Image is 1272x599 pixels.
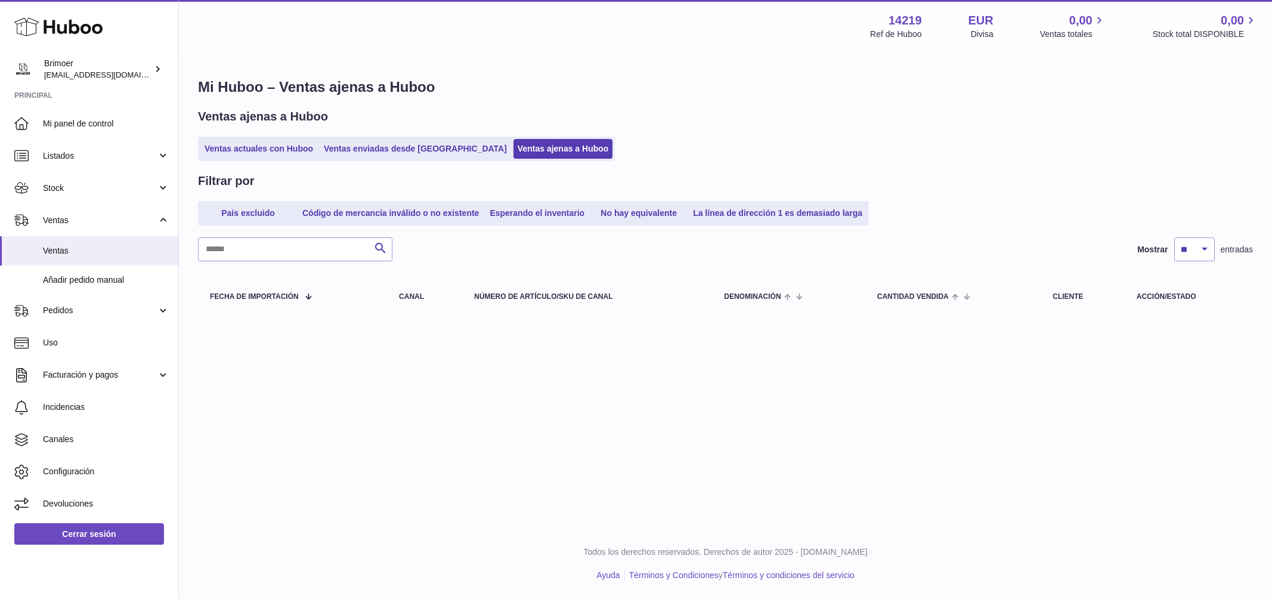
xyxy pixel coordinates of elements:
a: Ventas enviadas desde [GEOGRAPHIC_DATA] [320,139,511,159]
span: Incidencias [43,402,169,413]
div: Cliente [1053,293,1113,301]
a: Código de mercancía inválido o no existente [298,203,483,223]
strong: EUR [968,13,994,29]
p: Todos los derechos reservados. Derechos de autor 2025 - [DOMAIN_NAME] [188,546,1262,558]
span: Añadir pedido manual [43,274,169,286]
span: Facturación y pagos [43,369,157,381]
a: La línea de dirección 1 es demasiado larga [689,203,866,223]
div: Número de artículo/SKU de canal [474,293,700,301]
span: Ventas [43,215,157,226]
a: 0,00 Ventas totales [1040,13,1106,40]
strong: 14219 [889,13,922,29]
span: Mi panel de control [43,118,169,129]
a: Cerrar sesión [14,523,164,545]
span: entradas [1221,244,1253,255]
span: Ventas [43,245,169,257]
a: Términos y Condiciones [629,570,719,580]
a: 0,00 Stock total DISPONIBLE [1153,13,1258,40]
h2: Ventas ajenas a Huboo [198,109,328,125]
a: País excluido [200,203,296,223]
span: Stock total DISPONIBLE [1153,29,1258,40]
span: Devoluciones [43,498,169,510]
span: 0,00 [1221,13,1244,29]
span: Listados [43,150,157,162]
a: No hay equivalente [591,203,686,223]
label: Mostrar [1137,244,1168,255]
span: Stock [43,183,157,194]
span: Uso [43,337,169,348]
span: Fecha de importación [210,293,299,301]
li: y [625,570,855,581]
div: Acción/Estado [1137,293,1241,301]
a: Esperando el inventario [485,203,589,223]
span: Canales [43,434,169,445]
a: Ventas actuales con Huboo [200,139,317,159]
div: Brimoer [44,58,151,81]
a: Ventas ajenas a Huboo [513,139,613,159]
span: Cantidad vendida [877,293,949,301]
h1: Mi Huboo – Ventas ajenas a Huboo [198,78,1253,97]
span: Pedidos [43,305,157,316]
div: Ref de Huboo [870,29,921,40]
img: oroses@renuevo.es [14,60,32,78]
h2: Filtrar por [198,173,254,189]
span: 0,00 [1069,13,1093,29]
div: Divisa [971,29,994,40]
span: Configuración [43,466,169,477]
a: Ayuda [596,570,620,580]
a: Términos y condiciones del servicio [723,570,855,580]
span: Ventas totales [1040,29,1106,40]
div: Canal [399,293,450,301]
span: [EMAIL_ADDRESS][DOMAIN_NAME] [44,70,175,79]
span: Denominación [724,293,781,301]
